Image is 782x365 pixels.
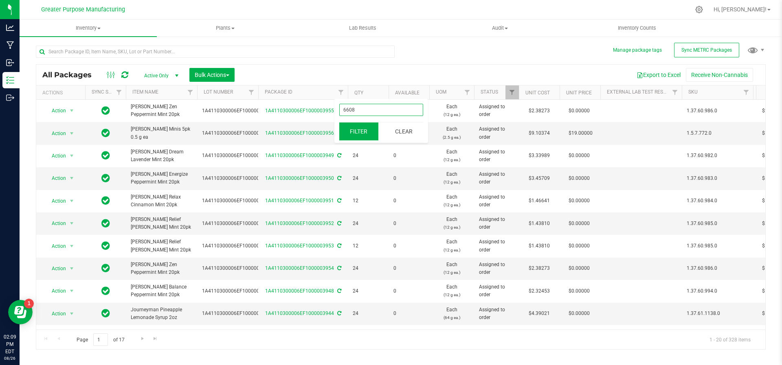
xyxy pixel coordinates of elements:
a: Filter [334,85,348,99]
a: 1A4110300006EF1000003944 [265,310,334,316]
span: Each [434,216,469,231]
a: Go to the next page [136,333,148,344]
span: Plants [157,24,294,32]
span: [PERSON_NAME] Balance Peppermint Mint 20pk [131,283,192,299]
span: Sync from Compliance System [336,198,341,203]
div: Actions [42,90,82,96]
span: Assigned to order [479,170,514,186]
span: 24 [353,175,384,182]
span: $82.97 [758,173,782,184]
span: In Sync [101,262,110,274]
span: $34.51 [758,218,782,229]
span: Lab Results [338,24,387,32]
span: 0 [393,264,424,272]
td: $2.38273 [519,100,560,122]
span: 0 [393,152,424,160]
a: 1A4110300006EF1000003951 [265,198,334,203]
span: select [67,105,77,116]
span: In Sync [101,127,110,139]
span: Assigned to order [479,261,514,276]
iframe: Resource center [8,300,33,324]
a: Filter [668,85,682,99]
span: 1.37.60.986.0 [687,264,748,272]
span: Action [44,173,66,184]
span: Journeyman Pineapple Lemonade Syrup 2oz [131,306,192,321]
span: Each [434,238,469,254]
span: 24 [353,310,384,317]
span: 1.37.60.983.0 [687,175,748,182]
span: Each [434,170,469,186]
span: In Sync [101,285,110,297]
span: $0.00000 [565,105,594,117]
span: 1A4110300006EF1000000800 [202,129,271,137]
a: Filter [461,85,474,99]
span: Assigned to order [479,193,514,209]
span: select [67,173,77,184]
span: Action [44,218,66,229]
span: Assigned to order [479,148,514,164]
span: select [67,128,77,139]
span: 0 [393,242,424,250]
a: 1A4110300006EF1000003950 [265,175,334,181]
p: (2.5 g ea.) [434,133,469,141]
span: Sync from Compliance System [336,153,341,158]
inline-svg: Inventory [6,76,14,84]
span: All Packages [42,70,100,79]
span: Each [434,125,469,141]
span: 1A4110300006EF1000001419 [202,287,271,295]
span: select [67,218,77,229]
span: 12 [353,197,384,205]
a: Sync Status [92,89,123,95]
a: Filter [184,85,197,99]
span: Assigned to order [479,328,514,344]
a: Package ID [265,89,292,95]
a: Item Name [132,89,158,95]
span: In Sync [101,218,110,229]
span: Assigned to order [479,238,514,254]
span: Action [44,308,66,319]
span: Each [434,306,469,321]
span: In Sync [101,150,110,161]
a: Unit Price [566,90,592,96]
td: $9.10374 [519,122,560,144]
p: (12 g ea.) [434,178,469,186]
td: $1.43810 [519,212,560,235]
button: Sync METRC Packages [674,43,739,57]
span: 1.5.7.772.0 [687,129,748,137]
span: 24 [353,264,384,272]
span: [PERSON_NAME] Dream Lavender Mint 20pk [131,148,192,164]
a: Filter [740,85,753,99]
span: Assigned to order [479,306,514,321]
span: $19.00000 [565,127,597,139]
span: Sync METRC Packages [681,47,732,53]
a: 1A4110300006EF1000003953 [265,243,334,249]
span: $0.00000 [565,262,594,274]
a: SKU [688,89,698,95]
span: Each [434,148,469,164]
span: [PERSON_NAME] Zen Peppermint Mint 20pk [131,261,192,276]
span: $0.00000 [565,150,594,162]
button: Export to Excel [631,68,686,82]
a: Unit Cost [525,90,550,96]
p: (12 g ea.) [434,291,469,299]
a: UOM [436,89,446,95]
span: Each [434,193,469,209]
a: Plants [157,20,294,37]
span: 1A4110300006EF1000001419 [202,242,271,250]
a: 1A4110300006EF1000003956 [265,130,334,136]
div: Manage settings [694,6,704,13]
p: (12 g ea.) [434,111,469,118]
span: [PERSON_NAME] Relief [PERSON_NAME] Mint 20pk [131,238,192,254]
a: Filter [112,85,126,99]
a: 1A4110300006EF1000003948 [265,288,334,294]
a: 1A4110300006EF1000003954 [265,265,334,271]
span: 1A4110300006EF1000001419 [202,197,271,205]
span: Assigned to order [479,216,514,231]
span: select [67,150,77,162]
span: Action [44,240,66,252]
a: Available [395,90,420,96]
span: 1A4110300006EF1000001419 [202,264,271,272]
td: $3.45709 [519,167,560,190]
inline-svg: Outbound [6,94,14,102]
span: 1A4110300006EF1000001419 [202,107,271,115]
